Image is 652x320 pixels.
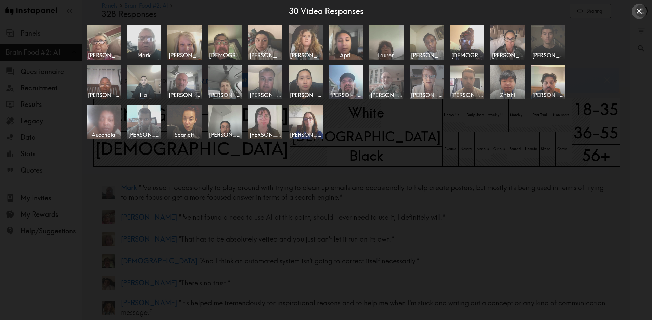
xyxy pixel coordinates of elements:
span: [PERSON_NAME] [250,51,281,59]
a: [PERSON_NAME] [289,25,323,60]
span: [PERSON_NAME] [290,51,321,59]
span: [PERSON_NAME] [250,91,281,99]
a: [PERSON_NAME] [248,25,283,60]
a: [PERSON_NAME] [531,25,566,60]
a: [PERSON_NAME] [329,65,364,99]
a: [PERSON_NAME] [127,105,162,139]
span: [PERSON_NAME] [451,91,483,99]
span: Lauren [371,51,402,59]
span: [PERSON_NAME] [371,91,402,99]
span: Scarlett [169,131,200,138]
a: [PERSON_NAME] [248,105,283,139]
span: [PERSON_NAME] [411,91,443,99]
span: [PERSON_NAME] [169,91,200,99]
a: Scarlett [167,105,202,139]
span: Mark [128,51,160,59]
a: [PERSON_NAME] [289,105,323,139]
a: [PERSON_NAME] [450,65,485,99]
a: Lauren [369,25,404,60]
span: [PERSON_NAME] [492,51,523,59]
a: Zhizhi [490,65,525,99]
span: Hai [128,91,160,99]
span: [PERSON_NAME] [209,131,241,138]
span: [PERSON_NAME] [290,91,321,99]
a: Mark [127,25,162,60]
span: [PERSON_NAME] [209,91,241,99]
a: Aucencia [87,105,122,139]
span: [PERSON_NAME] [88,51,119,59]
span: Zhizhi [492,91,523,99]
a: [PERSON_NAME] [208,65,243,99]
span: [DEMOGRAPHIC_DATA] [451,51,483,59]
span: [PERSON_NAME] [88,91,119,99]
a: [PERSON_NAME] [87,65,122,99]
a: [PERSON_NAME] [289,65,323,99]
a: [PERSON_NAME] [167,25,202,60]
a: [PERSON_NAME] [248,65,283,99]
span: [PERSON_NAME] [532,91,564,99]
button: Close expanded view [632,4,647,19]
a: April [329,25,364,60]
span: [PERSON_NAME] [532,51,564,59]
span: [PERSON_NAME] [330,91,362,99]
span: April [330,51,362,59]
span: [PERSON_NAME] [250,131,281,138]
a: Hai [127,65,162,99]
span: [PERSON_NAME] [169,51,200,59]
span: [PERSON_NAME] [290,131,321,138]
a: [DEMOGRAPHIC_DATA] [450,25,485,60]
span: [PERSON_NAME] [128,131,160,138]
a: [PERSON_NAME] [208,105,243,139]
a: [PERSON_NAME] [167,65,202,99]
a: [PERSON_NAME] [369,65,404,99]
a: [PERSON_NAME] [490,25,525,60]
a: [DEMOGRAPHIC_DATA] [208,25,243,60]
a: [PERSON_NAME] [410,25,445,60]
a: [PERSON_NAME] [410,65,445,99]
a: [PERSON_NAME] [531,65,566,99]
a: [PERSON_NAME] [87,25,122,60]
span: [DEMOGRAPHIC_DATA] [209,51,241,59]
span: Aucencia [88,131,119,138]
h4: 30 Video Responses [289,5,363,17]
span: [PERSON_NAME] [411,51,443,59]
